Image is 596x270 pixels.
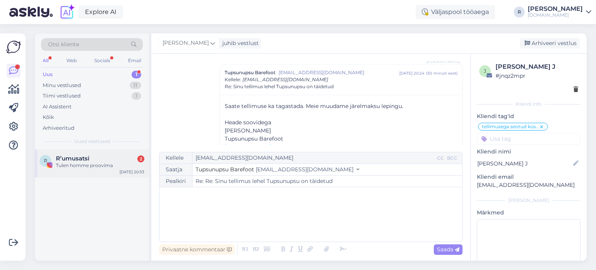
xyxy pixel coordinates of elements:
input: Write subject here... [192,176,462,187]
input: Lisa nimi [477,159,572,168]
span: [EMAIL_ADDRESS][DOMAIN_NAME] [243,77,328,82]
div: 2 [137,155,144,162]
div: [PERSON_NAME] [477,197,580,204]
div: ( 30 minuti eest ) [426,70,457,76]
img: explore-ai [59,4,75,20]
div: Tulen homme proovima [56,162,144,169]
p: Kliendi nimi [477,148,580,156]
div: Tiimi vestlused [43,92,81,100]
div: [DATE] 20:24 [399,70,424,76]
div: Kõik [43,113,54,121]
div: Socials [93,56,112,66]
div: CC [435,155,445,162]
span: Tupsunupsu Barefoot [225,135,283,142]
a: [DOMAIN_NAME] [225,143,271,150]
div: Väljaspool tööaega [416,5,495,19]
div: 1 [132,92,141,100]
div: juhib vestlust [219,39,259,47]
div: [PERSON_NAME] [528,6,583,12]
span: [PERSON_NAME] [225,127,271,134]
div: Arhiveeri vestlus [520,38,580,49]
span: j [484,68,486,74]
input: Recepient... [192,152,435,164]
span: [EMAIL_ADDRESS][DOMAIN_NAME] [256,166,353,173]
div: Web [65,56,78,66]
div: # jnqz2mpr [496,71,578,80]
p: [EMAIL_ADDRESS][DOMAIN_NAME] [477,181,580,189]
div: Minu vestlused [43,82,81,89]
div: Privaatne kommentaar [159,244,235,255]
div: [DATE] 20:53 [120,169,144,175]
a: [PERSON_NAME][DOMAIN_NAME] [528,6,591,18]
div: BCC [445,155,459,162]
div: Kellele [159,152,192,164]
span: Otsi kliente [48,40,79,49]
span: [PERSON_NAME] [163,39,209,47]
div: [DOMAIN_NAME] [528,12,583,18]
div: Saatja [159,164,192,175]
span: Re: Sinu tellimus lehel Tupsunupsu on täidetud [225,83,334,90]
span: Tupsunupsu Barefoot [225,69,275,76]
span: Kellele : [225,77,241,82]
div: All [41,56,50,66]
div: Arhiveeritud [43,124,74,132]
span: [EMAIL_ADDRESS][DOMAIN_NAME] [279,69,399,76]
p: Märkmed [477,209,580,217]
div: 11 [130,82,141,89]
span: Tupsunupsu Barefoot [196,166,254,173]
span: tellimusega seotud küsumus [482,124,539,129]
div: Email [126,56,143,66]
span: Heade soovidega [225,119,271,126]
span: [PERSON_NAME] [426,58,460,64]
p: Kliendi email [477,173,580,181]
span: Saate tellimuse ka tagastada. Meie muudame järelmaksu lepingu. [225,103,403,110]
div: 1 [132,71,141,78]
input: Lisa tag [477,133,580,145]
div: Kliendi info [477,101,580,108]
img: Askly Logo [6,40,21,54]
span: R’umusatsi [56,155,89,162]
p: Kliendi tag'id [477,112,580,120]
div: Pealkiri [159,176,192,187]
span: Uued vestlused [74,138,110,145]
div: [PERSON_NAME] J [496,62,578,71]
a: Explore AI [78,5,123,19]
span: Saada [437,246,459,253]
div: Uus [43,71,53,78]
button: Tupsunupsu Barefoot [EMAIL_ADDRESS][DOMAIN_NAME] [196,165,359,174]
span: R [44,158,47,164]
div: R [514,7,525,17]
div: AI Assistent [43,103,71,111]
